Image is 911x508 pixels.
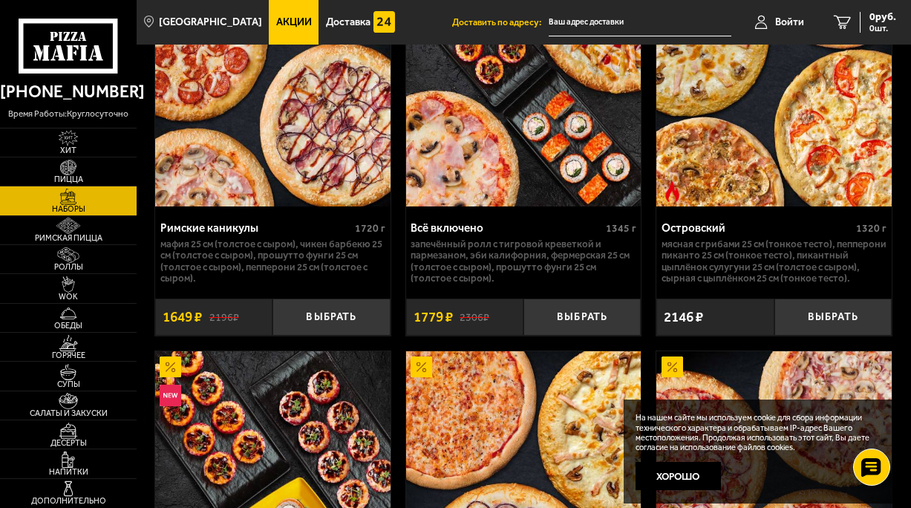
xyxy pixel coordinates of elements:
[411,356,432,378] img: Акционный
[209,310,239,324] s: 2196 ₽
[163,310,202,324] span: 1649 ₽
[549,9,731,36] input: Ваш адрес доставки
[326,17,370,27] span: Доставка
[160,221,351,235] div: Римские каникулы
[411,221,601,235] div: Всё включено
[606,222,636,235] span: 1345 г
[272,299,390,336] button: Выбрать
[869,12,896,22] span: 0 руб.
[636,413,876,452] p: На нашем сайте мы используем cookie для сбора информации технического характера и обрабатываем IP...
[160,238,385,284] p: Мафия 25 см (толстое с сыром), Чикен Барбекю 25 см (толстое с сыром), Прошутто Фунги 25 см (толст...
[856,222,886,235] span: 1320 г
[664,310,703,324] span: 2146 ₽
[869,24,896,33] span: 0 шт.
[411,238,636,284] p: Запечённый ролл с тигровой креветкой и пармезаном, Эби Калифорния, Фермерская 25 см (толстое с сы...
[373,11,395,33] img: 15daf4d41897b9f0e9f617042186c801.svg
[775,17,804,27] span: Войти
[460,310,489,324] s: 2306 ₽
[662,238,886,284] p: Мясная с грибами 25 см (тонкое тесто), Пепперони Пиканто 25 см (тонкое тесто), Пикантный цыплёнок...
[159,17,262,27] span: [GEOGRAPHIC_DATA]
[414,310,453,324] span: 1779 ₽
[636,462,721,490] button: Хорошо
[662,356,683,378] img: Акционный
[774,299,892,336] button: Выбрать
[160,356,181,378] img: Акционный
[452,18,549,27] span: Доставить по адресу:
[160,385,181,406] img: Новинка
[276,17,312,27] span: Акции
[662,221,852,235] div: Островский
[355,222,385,235] span: 1720 г
[662,180,683,202] img: Острое блюдо
[523,299,641,336] button: Выбрать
